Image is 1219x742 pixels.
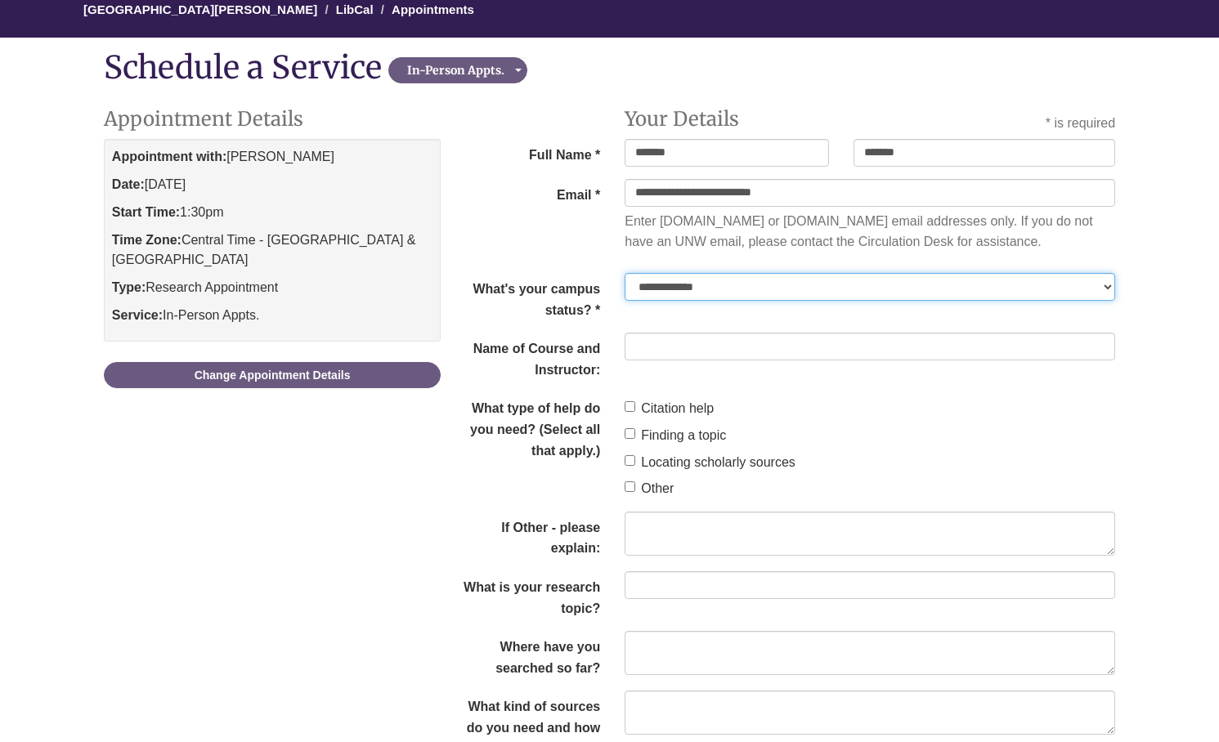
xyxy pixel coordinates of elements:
label: What is your research topic? [441,571,612,619]
a: [GEOGRAPHIC_DATA][PERSON_NAME] [83,2,317,16]
label: Locating scholarly sources [625,452,795,473]
legend: What type of help do you need? (Select all that apply.) [441,392,612,461]
div: Enter [DOMAIN_NAME] or [DOMAIN_NAME] email addresses only. If you do not have an UNW email, pleas... [625,211,1115,253]
p: [DATE] [112,175,432,194]
label: If Other - please explain: [441,512,612,559]
label: Citation help [625,398,714,419]
label: Finding a topic [625,425,726,446]
div: In-Person Appts. [393,62,518,78]
strong: Appointment with: [112,150,226,163]
a: LibCal [336,2,374,16]
strong: Date: [112,177,145,191]
p: Research Appointment [112,278,432,297]
p: In-Person Appts. [112,306,432,325]
span: Full Name * [441,139,612,166]
strong: Time Zone: [112,233,182,247]
p: 1:30pm [112,203,432,222]
label: Email * [441,179,612,206]
label: Other [625,478,674,499]
label: Name of Course and Instructor: [441,333,612,380]
h2: Appointment Details [104,109,441,130]
label: Where have you searched so far? [441,631,612,678]
input: Finding a topic [625,428,635,439]
label: What's your campus status? * [441,273,612,320]
a: Change Appointment Details [104,362,441,388]
strong: Type: [112,280,146,294]
h2: Your Details [625,109,829,130]
p: Central Time - [GEOGRAPHIC_DATA] & [GEOGRAPHIC_DATA] [112,230,432,270]
input: Other [625,481,635,492]
strong: Start Time: [112,205,180,219]
input: Locating scholarly sources [625,455,635,466]
button: In-Person Appts. [388,57,527,83]
input: Citation help [625,401,635,412]
div: Schedule a Service [104,50,388,84]
strong: Service: [112,308,163,322]
a: Appointments [392,2,474,16]
p: [PERSON_NAME] [112,147,432,167]
div: * is required [1046,113,1115,134]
